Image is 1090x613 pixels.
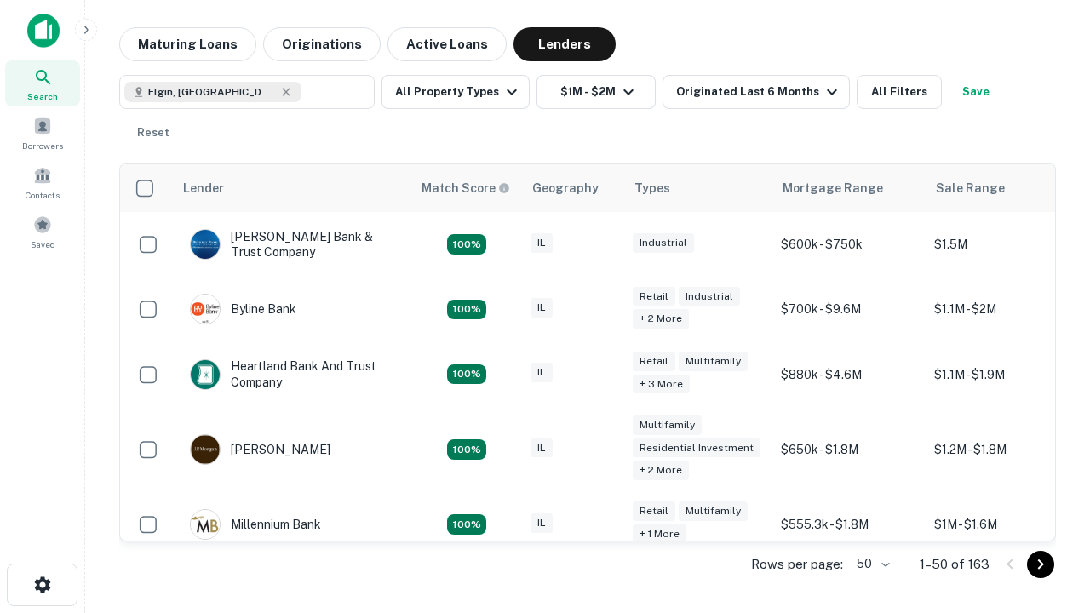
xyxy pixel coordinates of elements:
[411,164,522,212] th: Capitalize uses an advanced AI algorithm to match your search with the best lender. The match sco...
[422,179,510,198] div: Capitalize uses an advanced AI algorithm to match your search with the best lender. The match sco...
[1027,551,1054,578] button: Go to next page
[5,159,80,205] a: Contacts
[633,461,689,480] div: + 2 more
[27,89,58,103] span: Search
[148,84,276,100] span: Elgin, [GEOGRAPHIC_DATA], [GEOGRAPHIC_DATA]
[126,116,181,150] button: Reset
[27,14,60,48] img: capitalize-icon.png
[513,27,616,61] button: Lenders
[772,277,926,341] td: $700k - $9.6M
[31,238,55,251] span: Saved
[633,233,694,253] div: Industrial
[191,295,220,324] img: picture
[531,513,553,533] div: IL
[633,352,675,371] div: Retail
[5,209,80,255] a: Saved
[191,360,220,389] img: picture
[447,364,486,385] div: Matching Properties: 20, hasApolloMatch: undefined
[190,294,296,324] div: Byline Bank
[772,164,926,212] th: Mortgage Range
[531,233,553,253] div: IL
[191,230,220,259] img: picture
[191,510,220,539] img: picture
[381,75,530,109] button: All Property Types
[633,309,689,329] div: + 2 more
[772,212,926,277] td: $600k - $750k
[679,352,748,371] div: Multifamily
[772,407,926,493] td: $650k - $1.8M
[536,75,656,109] button: $1M - $2M
[5,60,80,106] a: Search
[190,434,330,465] div: [PERSON_NAME]
[387,27,507,61] button: Active Loans
[532,178,599,198] div: Geography
[26,188,60,202] span: Contacts
[857,75,942,109] button: All Filters
[679,501,748,521] div: Multifamily
[190,358,394,389] div: Heartland Bank And Trust Company
[633,438,760,458] div: Residential Investment
[926,277,1079,341] td: $1.1M - $2M
[633,524,686,544] div: + 1 more
[936,178,1005,198] div: Sale Range
[751,554,843,575] p: Rows per page:
[663,75,850,109] button: Originated Last 6 Months
[926,212,1079,277] td: $1.5M
[772,341,926,406] td: $880k - $4.6M
[926,407,1079,493] td: $1.2M - $1.8M
[531,438,553,458] div: IL
[624,164,772,212] th: Types
[772,492,926,557] td: $555.3k - $1.8M
[949,75,1003,109] button: Save your search to get updates of matches that match your search criteria.
[447,300,486,320] div: Matching Properties: 18, hasApolloMatch: undefined
[173,164,411,212] th: Lender
[190,229,394,260] div: [PERSON_NAME] Bank & Trust Company
[22,139,63,152] span: Borrowers
[679,287,740,306] div: Industrial
[263,27,381,61] button: Originations
[191,435,220,464] img: picture
[926,492,1079,557] td: $1M - $1.6M
[676,82,842,102] div: Originated Last 6 Months
[633,375,690,394] div: + 3 more
[447,514,486,535] div: Matching Properties: 16, hasApolloMatch: undefined
[1005,422,1090,504] iframe: Chat Widget
[183,178,224,198] div: Lender
[522,164,624,212] th: Geography
[531,298,553,318] div: IL
[5,110,80,156] a: Borrowers
[633,415,702,435] div: Multifamily
[920,554,990,575] p: 1–50 of 163
[447,439,486,460] div: Matching Properties: 24, hasApolloMatch: undefined
[531,363,553,382] div: IL
[447,234,486,255] div: Matching Properties: 28, hasApolloMatch: undefined
[633,287,675,306] div: Retail
[119,27,256,61] button: Maturing Loans
[926,341,1079,406] td: $1.1M - $1.9M
[783,178,883,198] div: Mortgage Range
[850,552,892,576] div: 50
[634,178,670,198] div: Types
[633,501,675,521] div: Retail
[926,164,1079,212] th: Sale Range
[422,179,507,198] h6: Match Score
[190,509,321,540] div: Millennium Bank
